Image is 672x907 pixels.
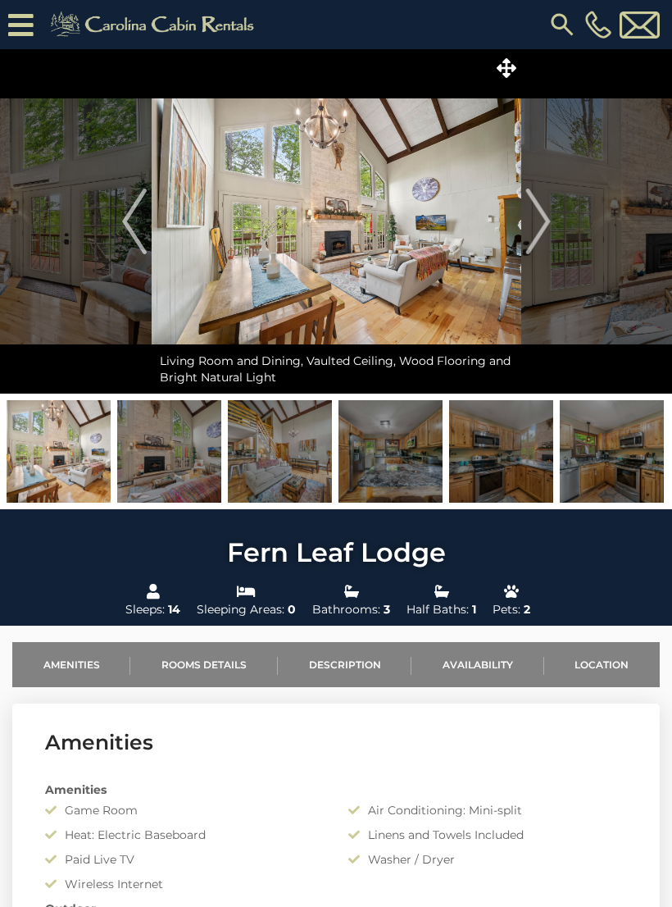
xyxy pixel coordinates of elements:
[117,400,221,503] img: 168689124
[278,642,411,687] a: Description
[560,400,664,503] img: 168689127
[411,642,543,687] a: Availability
[336,802,639,818] div: Air Conditioning: Mini-split
[449,400,553,503] img: 168689128
[33,827,336,843] div: Heat: Electric Baseboard
[228,400,332,503] img: 168689122
[581,11,615,39] a: [PHONE_NUMBER]
[130,642,277,687] a: Rooms Details
[118,49,152,394] button: Previous
[45,728,627,757] h3: Amenities
[544,642,660,687] a: Location
[122,189,147,254] img: arrow
[33,782,639,798] div: Amenities
[33,851,336,868] div: Paid Live TV
[336,827,639,843] div: Linens and Towels Included
[152,344,521,394] div: Living Room and Dining, Vaulted Ceiling, Wood Flooring and Bright Natural Light
[336,851,639,868] div: Washer / Dryer
[33,876,336,892] div: Wireless Internet
[12,642,130,687] a: Amenities
[547,10,577,39] img: search-regular.svg
[525,189,550,254] img: arrow
[521,49,555,394] button: Next
[42,8,268,41] img: Khaki-logo.png
[33,802,336,818] div: Game Room
[7,400,111,503] img: 168689123
[338,400,443,503] img: 168689126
